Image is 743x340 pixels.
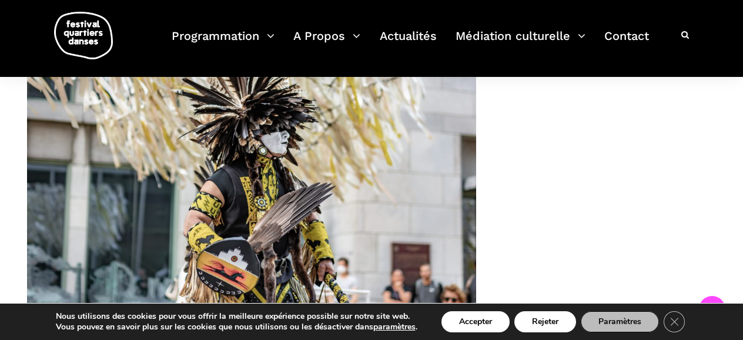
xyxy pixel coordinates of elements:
[293,26,360,60] a: A Propos
[604,26,649,60] a: Contact
[581,311,659,332] button: Paramètres
[373,322,416,332] button: paramètres
[172,26,275,60] a: Programmation
[56,311,417,322] p: Nous utilisons des cookies pour vous offrir la meilleure expérience possible sur notre site web.
[380,26,437,60] a: Actualités
[664,311,685,332] button: Close GDPR Cookie Banner
[56,322,417,332] p: Vous pouvez en savoir plus sur les cookies que nous utilisons ou les désactiver dans .
[456,26,585,60] a: Médiation culturelle
[441,311,510,332] button: Accepter
[514,311,576,332] button: Rejeter
[54,12,113,59] img: logo-fqd-med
